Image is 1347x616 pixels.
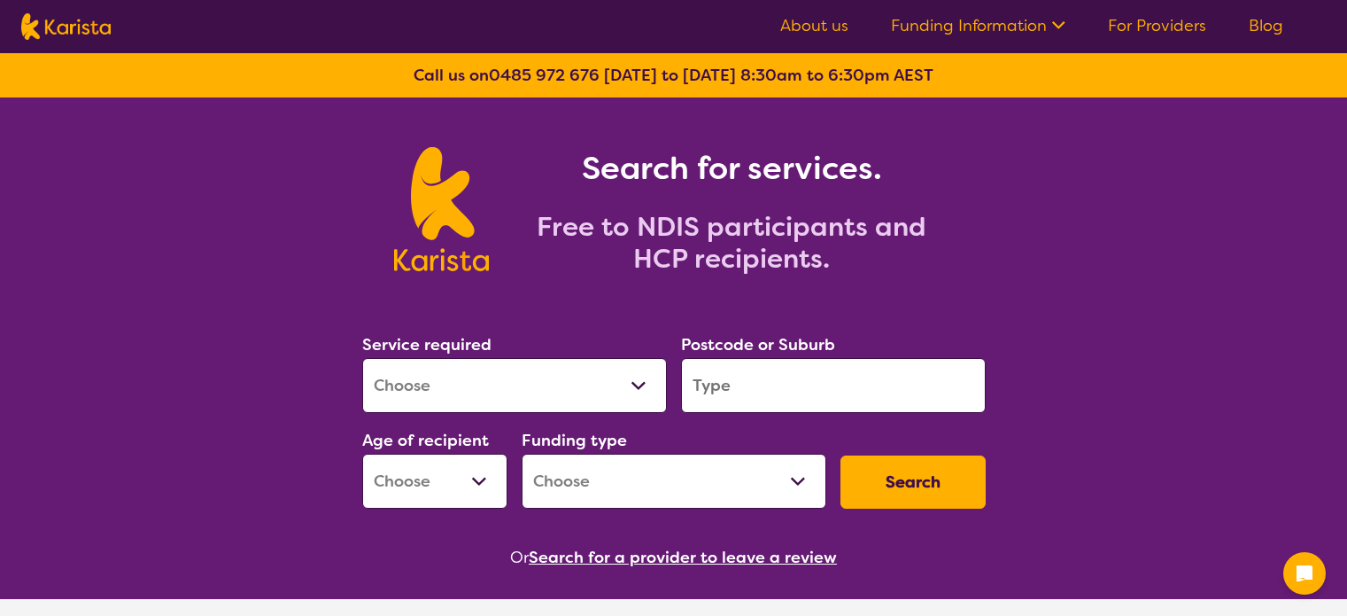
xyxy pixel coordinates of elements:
h2: Free to NDIS participants and HCP recipients. [510,211,953,275]
label: Service required [362,334,492,355]
a: For Providers [1108,15,1206,36]
button: Search for a provider to leave a review [529,544,837,571]
b: Call us on [DATE] to [DATE] 8:30am to 6:30pm AEST [414,65,933,86]
a: About us [780,15,848,36]
button: Search [840,456,986,509]
a: Funding Information [891,15,1065,36]
label: Age of recipient [362,430,489,451]
img: Karista logo [21,13,111,40]
label: Postcode or Suburb [681,334,835,355]
a: 0485 972 676 [489,65,600,86]
a: Blog [1249,15,1283,36]
h1: Search for services. [510,147,953,190]
label: Funding type [522,430,627,451]
input: Type [681,358,986,413]
span: Or [510,544,529,571]
img: Karista logo [394,147,489,271]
